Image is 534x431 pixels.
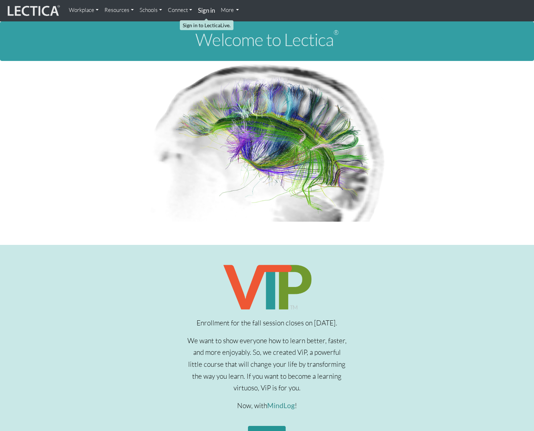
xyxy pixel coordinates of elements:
p: Enrollment for the fall session closes on [DATE]. [187,317,347,329]
img: Human Connectome Project Image [146,61,388,222]
a: Sign in [195,3,218,19]
h1: Welcome to Lectica [6,30,528,49]
a: Resources [102,3,137,17]
a: More [218,3,242,17]
sup: ® [334,28,339,36]
p: Now, with ! [187,400,347,412]
a: Schools [137,3,165,17]
strong: Sign in [198,7,215,14]
a: Connect [165,3,195,17]
p: We want to show everyone how to learn better, faster, and more enjoyably. So, we created ViP, a p... [187,335,347,394]
a: MindLog [267,401,295,410]
div: Sign in to LecticaLive. [180,20,233,30]
a: Workplace [66,3,102,17]
img: lecticalive [6,4,60,18]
